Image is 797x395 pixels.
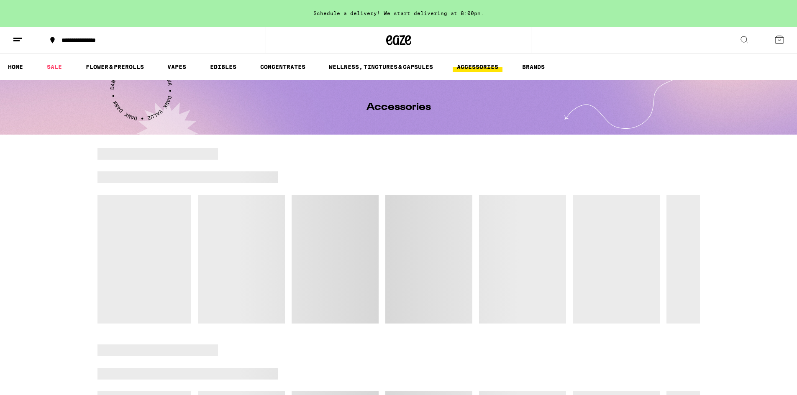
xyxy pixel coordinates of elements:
[453,62,502,72] a: ACCESSORIES
[4,62,27,72] a: HOME
[43,62,66,72] a: SALE
[206,62,241,72] a: EDIBLES
[163,62,190,72] a: VAPES
[325,62,437,72] a: WELLNESS, TINCTURES & CAPSULES
[366,102,431,112] h1: Accessories
[518,62,549,72] a: BRANDS
[256,62,310,72] a: CONCENTRATES
[82,62,148,72] a: FLOWER & PREROLLS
